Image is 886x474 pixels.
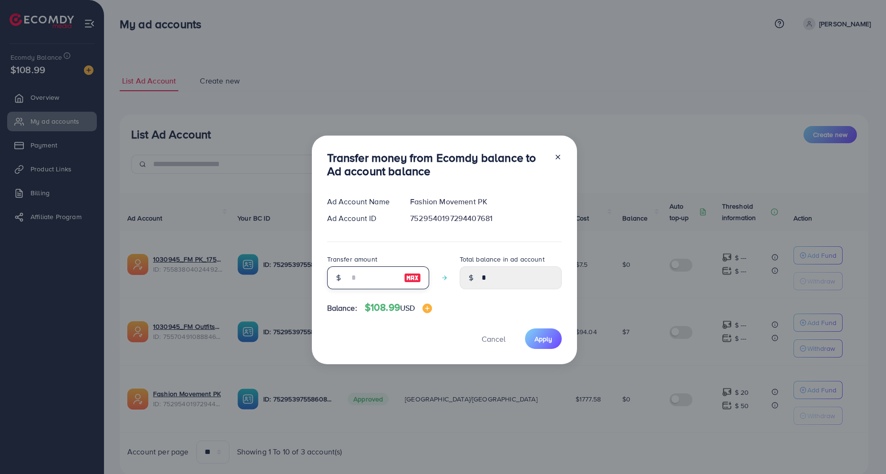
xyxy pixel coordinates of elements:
[404,272,421,284] img: image
[470,328,517,349] button: Cancel
[422,304,432,313] img: image
[525,328,562,349] button: Apply
[319,213,403,224] div: Ad Account ID
[402,196,569,207] div: Fashion Movement PK
[400,303,415,313] span: USD
[460,254,545,264] label: Total balance in ad account
[535,334,552,344] span: Apply
[482,334,505,344] span: Cancel
[402,213,569,224] div: 7529540197294407681
[327,254,377,264] label: Transfer amount
[319,196,403,207] div: Ad Account Name
[327,303,357,314] span: Balance:
[845,431,879,467] iframe: Chat
[365,302,433,314] h4: $108.99
[327,151,546,179] h3: Transfer money from Ecomdy balance to Ad account balance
